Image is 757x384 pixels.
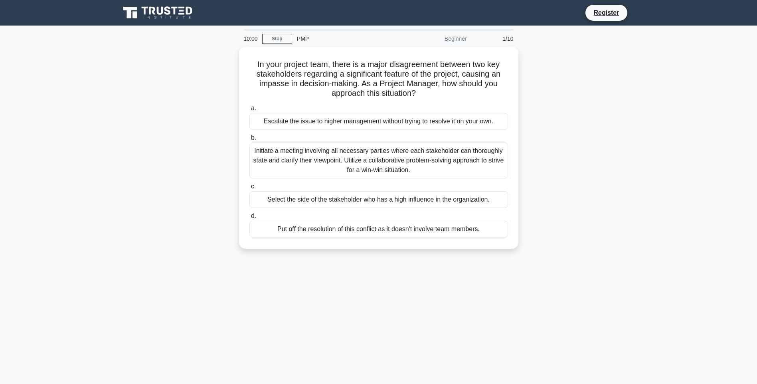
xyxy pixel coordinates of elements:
[249,221,508,238] div: Put off the resolution of this conflict as it doesn't involve team members.
[249,143,508,178] div: Initiate a meeting involving all necessary parties where each stakeholder can thoroughly state an...
[249,191,508,208] div: Select the side of the stakeholder who has a high influence in the organization.
[249,113,508,130] div: Escalate the issue to higher management without trying to resolve it on your own.
[262,34,292,44] a: Stop
[251,212,256,219] span: d.
[472,31,518,47] div: 1/10
[251,105,256,111] span: a.
[589,8,624,18] a: Register
[292,31,402,47] div: PMP
[402,31,472,47] div: Beginner
[249,59,509,99] h5: In your project team, there is a major disagreement between two key stakeholders regarding a sign...
[251,134,256,141] span: b.
[239,31,262,47] div: 10:00
[251,183,256,190] span: c.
